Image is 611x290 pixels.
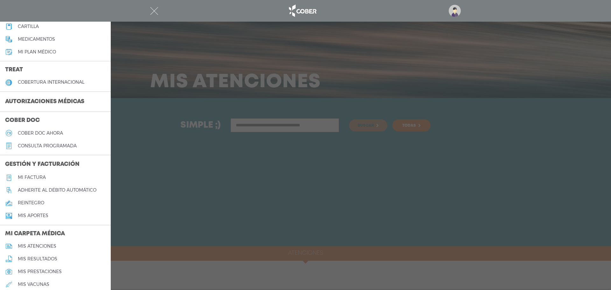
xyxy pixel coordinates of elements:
[18,24,39,29] h5: cartilla
[18,282,49,287] h5: mis vacunas
[18,244,56,249] h5: mis atenciones
[285,3,319,18] img: logo_cober_home-white.png
[18,143,77,149] h5: consulta programada
[18,256,57,262] h5: mis resultados
[150,7,158,15] img: Cober_menu-close-white.svg
[18,80,84,85] h5: cobertura internacional
[18,187,96,193] h5: Adherite al débito automático
[18,269,62,274] h5: mis prestaciones
[18,49,56,55] h5: Mi plan médico
[18,37,55,42] h5: medicamentos
[449,5,461,17] img: profile-placeholder.svg
[18,200,44,206] h5: reintegro
[18,175,46,180] h5: Mi factura
[18,213,48,218] h5: Mis aportes
[18,131,63,136] h5: Cober doc ahora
